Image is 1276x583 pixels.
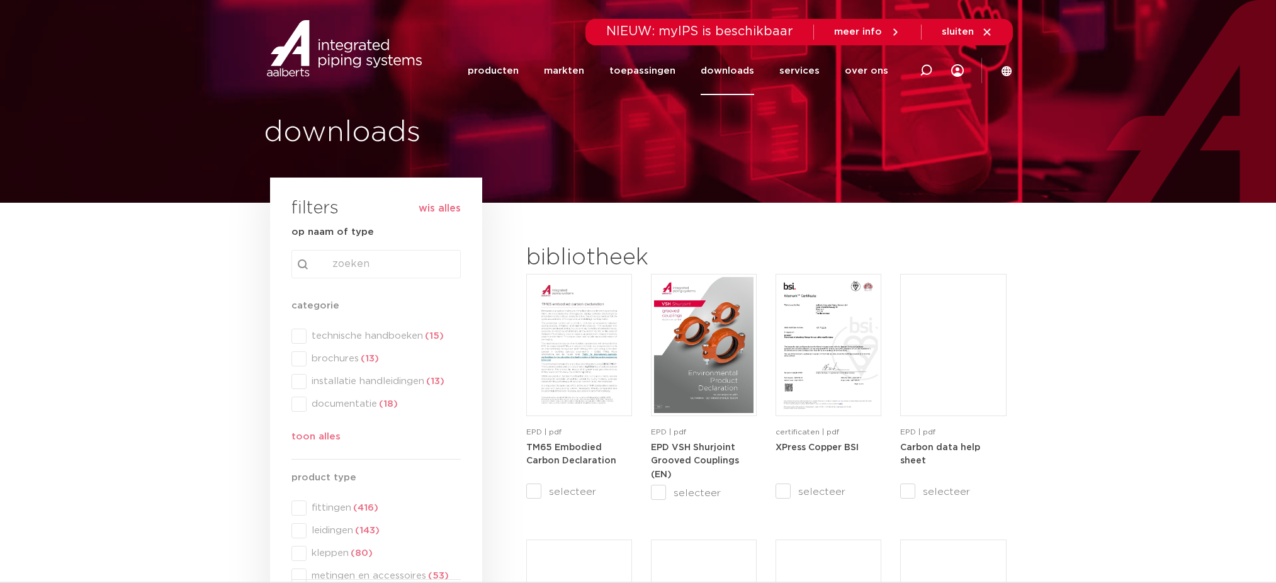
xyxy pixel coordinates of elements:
a: over ons [845,47,888,95]
span: NIEUW: myIPS is beschikbaar [606,25,793,38]
nav: Menu [468,47,888,95]
a: meer info [834,26,901,38]
h1: downloads [264,113,632,153]
strong: TM65 Embodied Carbon Declaration [526,443,616,466]
span: sluiten [942,27,974,37]
a: sluiten [942,26,993,38]
a: services [779,47,820,95]
img: NL-Carbon-data-help-sheet-pdf.jpg [903,277,1003,413]
label: selecteer [526,484,632,499]
span: EPD | pdf [900,428,935,436]
span: meer info [834,27,882,37]
label: selecteer [900,484,1006,499]
a: toepassingen [609,47,675,95]
strong: op naam of type [291,227,374,237]
a: XPress Copper BSI [776,443,859,452]
img: VSH-Shurjoint-Grooved-Couplings_A4EPD_5011512_EN-pdf.jpg [654,277,754,413]
h2: bibliotheek [526,243,750,273]
img: TM65-Embodied-Carbon-Declaration-pdf.jpg [529,277,629,413]
a: EPD VSH Shurjoint Grooved Couplings (EN) [651,443,739,479]
span: EPD | pdf [651,428,686,436]
strong: XPress Copper BSI [776,443,859,452]
span: certificaten | pdf [776,428,839,436]
label: selecteer [651,485,757,501]
h3: filters [291,194,339,224]
label: selecteer [776,484,881,499]
strong: Carbon data help sheet [900,443,980,466]
a: producten [468,47,519,95]
span: EPD | pdf [526,428,562,436]
a: downloads [701,47,754,95]
a: markten [544,47,584,95]
strong: EPD VSH Shurjoint Grooved Couplings (EN) [651,443,739,479]
a: Carbon data help sheet [900,443,980,466]
img: XPress_Koper_BSI-pdf.jpg [779,277,878,413]
a: TM65 Embodied Carbon Declaration [526,443,616,466]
